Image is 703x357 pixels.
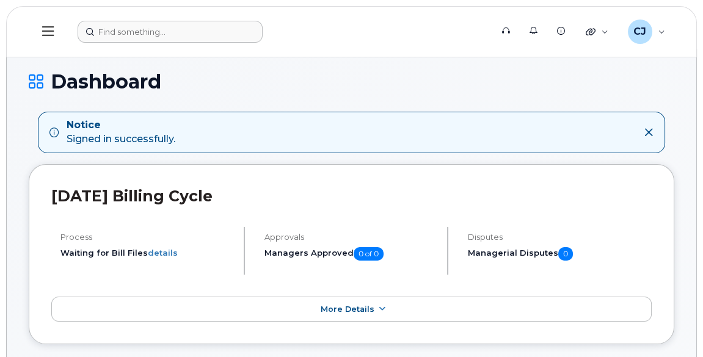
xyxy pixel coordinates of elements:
span: 0 [558,247,573,261]
h4: Process [60,233,233,242]
span: More Details [321,305,374,314]
h4: Approvals [264,233,437,242]
strong: Notice [67,118,175,132]
a: details [148,248,178,258]
h2: [DATE] Billing Cycle [51,187,652,205]
h4: Disputes [468,233,652,242]
h5: Managers Approved [264,247,437,261]
h1: Dashboard [29,71,674,92]
h5: Managerial Disputes [468,247,652,261]
div: Signed in successfully. [67,118,175,146]
span: 0 of 0 [354,247,384,261]
li: Waiting for Bill Files [60,247,233,259]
